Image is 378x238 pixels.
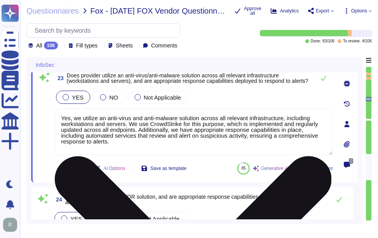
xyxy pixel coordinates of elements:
[144,94,181,101] span: Not Applicable
[31,24,180,37] input: Search by keywords
[36,62,54,68] span: InfoSec
[241,166,246,170] span: 85
[271,8,299,14] button: Analytics
[362,39,372,43] span: 4 / 106
[26,7,79,15] span: Questionnaires
[311,39,321,43] span: Done:
[2,216,23,233] button: user
[76,43,98,48] span: Fill types
[36,43,42,48] span: All
[90,7,228,15] span: Fox - [DATE] FOX Vendor Questionnaire Copy
[244,6,261,16] span: Approve all
[3,218,17,232] img: user
[280,9,299,13] span: Analytics
[67,72,308,84] span: Does provider utilize an anti-virus/anti-malware solution across all relevant infrastructure (wor...
[72,94,84,101] span: YES
[343,39,360,43] span: To review:
[151,43,177,48] span: Comments
[316,9,329,13] span: Export
[109,94,118,101] span: NO
[44,42,58,49] div: 106
[351,9,367,13] span: Options
[53,197,62,202] span: 24
[234,6,261,16] button: Approve all
[116,43,133,48] span: Sheets
[54,75,64,81] span: 23
[349,158,353,164] span: 0
[54,108,333,155] textarea: Yes, we utilize an anti-virus and anti-malware solution across all relevant infrastructure, inclu...
[322,39,334,43] span: 83 / 106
